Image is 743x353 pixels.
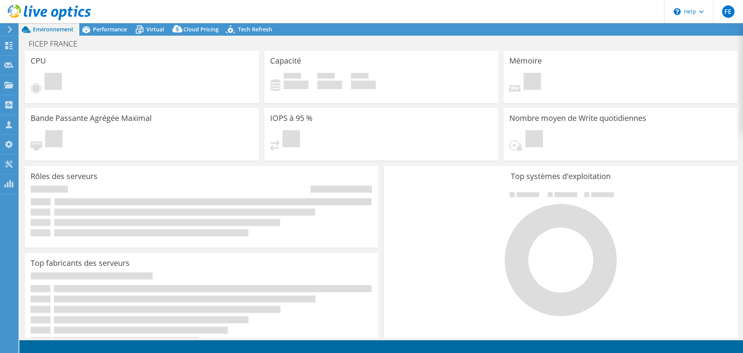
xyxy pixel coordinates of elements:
h3: Top systèmes d'exploitation [390,172,732,181]
svg: \n [674,8,681,15]
h4: 0 Gio [317,81,342,89]
span: Total [351,73,368,81]
h3: Top fabricants des serveurs [31,259,130,267]
h3: CPU [31,57,46,65]
span: Cloud Pricing [183,26,219,33]
span: En attente [526,130,543,149]
h3: Nombre moyen de Write quotidiennes [509,114,646,122]
span: En attente [45,73,62,92]
span: En attente [282,130,300,149]
h3: Bande Passante Agrégée Maximal [31,114,152,122]
span: Performance [93,26,127,33]
h1: FICEP FRANCE [25,40,89,48]
h3: Capacité [270,57,301,65]
span: Espace libre [317,73,335,81]
span: Virtual [146,26,164,33]
h4: 0 Gio [351,81,376,89]
span: Utilisé [284,73,301,81]
h3: Mémoire [509,57,542,65]
h3: IOPS à 95 % [270,114,313,122]
span: En attente [45,130,63,149]
h4: 0 Gio [284,81,308,89]
span: En attente [524,73,541,92]
span: Tech Refresh [238,26,272,33]
h3: Rôles des serveurs [31,172,98,181]
span: Environnement [33,26,74,33]
span: FE [722,5,734,18]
